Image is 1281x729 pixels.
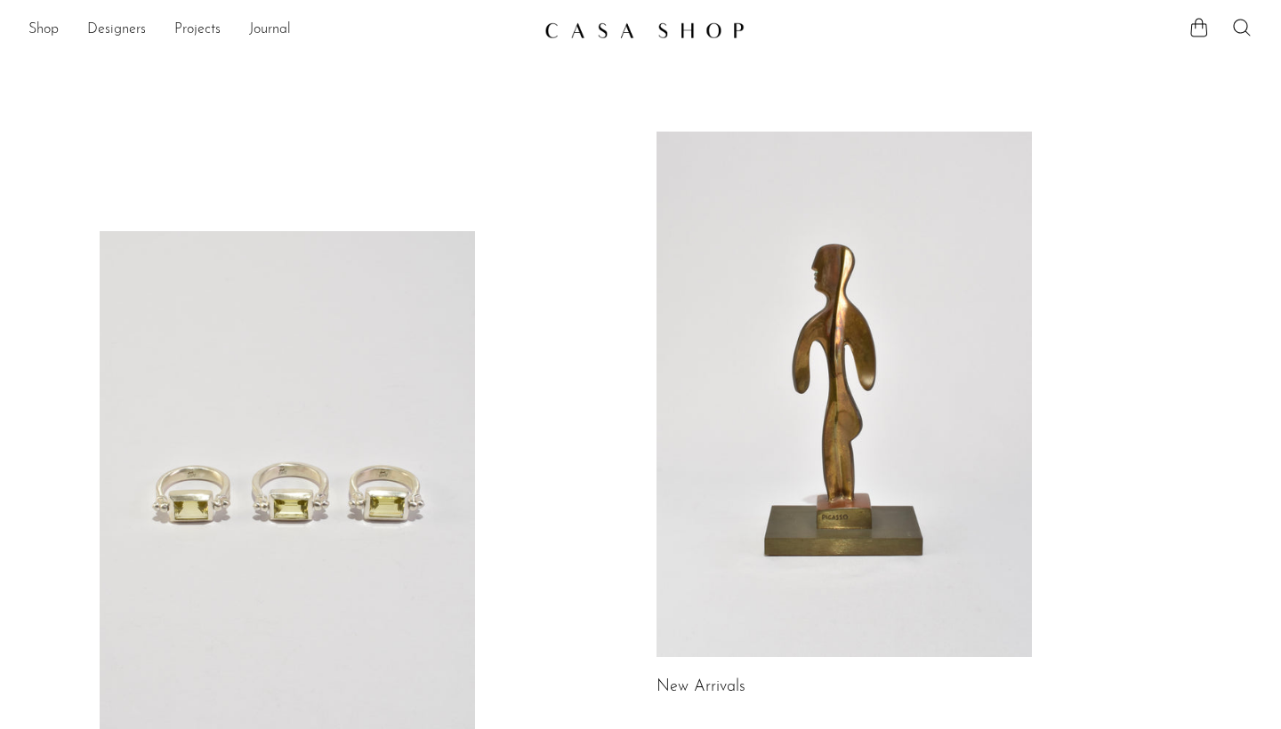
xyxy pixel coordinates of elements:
a: Journal [249,19,291,42]
a: New Arrivals [657,679,745,695]
a: Shop [28,19,59,42]
ul: NEW HEADER MENU [28,15,530,45]
a: Designers [87,19,146,42]
a: Projects [174,19,221,42]
nav: Desktop navigation [28,15,530,45]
